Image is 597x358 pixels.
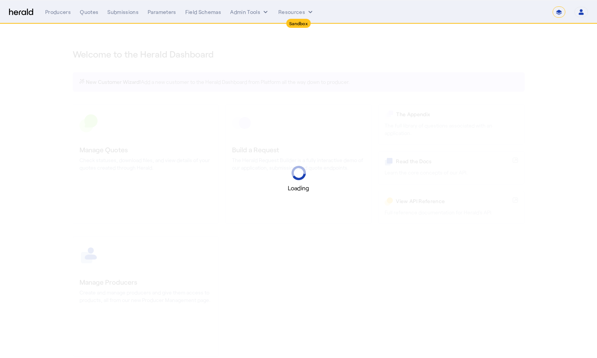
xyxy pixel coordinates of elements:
[230,8,269,16] button: internal dropdown menu
[45,8,71,16] div: Producers
[107,8,139,16] div: Submissions
[286,19,311,28] div: Sandbox
[80,8,98,16] div: Quotes
[185,8,221,16] div: Field Schemas
[278,8,314,16] button: Resources dropdown menu
[9,9,33,16] img: Herald Logo
[148,8,176,16] div: Parameters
